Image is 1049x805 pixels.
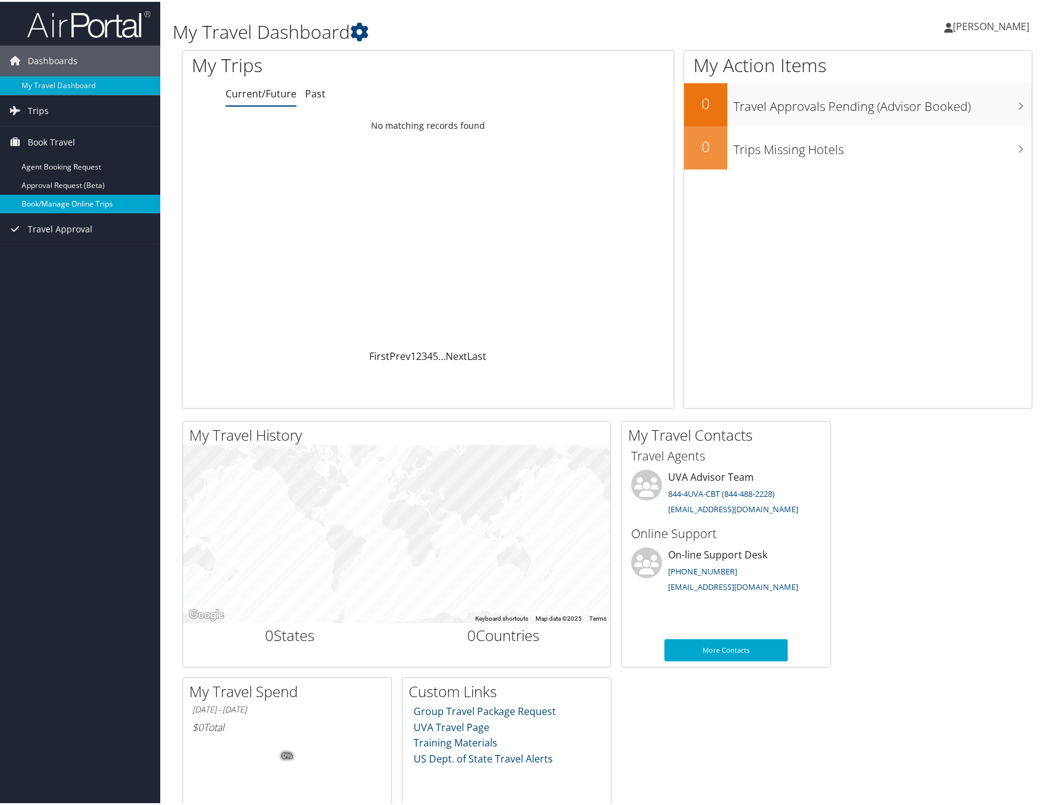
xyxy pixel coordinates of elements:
a: US Dept. of State Travel Alerts [414,750,553,764]
span: 0 [467,623,476,644]
span: Map data ©2025 [536,613,582,620]
a: 3 [422,348,427,361]
h6: [DATE] - [DATE] [192,702,382,714]
span: 0 [265,623,274,644]
span: Travel Approval [28,212,92,243]
a: Group Travel Package Request [414,703,556,716]
a: 5 [433,348,438,361]
h2: 0 [684,91,727,112]
a: Terms (opens in new tab) [589,613,606,620]
h2: States [192,623,388,644]
a: Past [305,85,325,99]
h1: My Action Items [684,51,1032,76]
a: 844-4UVA-CBT (844-488-2228) [668,486,775,497]
h1: My Trips [192,51,460,76]
button: Keyboard shortcuts [475,613,528,621]
td: No matching records found [182,113,674,135]
span: … [438,348,446,361]
a: 0Travel Approvals Pending (Advisor Booked) [684,81,1032,125]
a: [EMAIL_ADDRESS][DOMAIN_NAME] [668,579,798,590]
h3: Online Support [631,523,821,541]
li: UVA Advisor Team [625,468,827,518]
h2: My Travel Spend [189,679,391,700]
a: Prev [390,348,410,361]
span: Book Travel [28,125,75,156]
h3: Travel Approvals Pending (Advisor Booked) [733,90,1032,113]
span: $0 [192,719,203,732]
a: UVA Travel Page [414,719,489,732]
a: More Contacts [664,637,788,660]
a: 4 [427,348,433,361]
a: 0Trips Missing Hotels [684,125,1032,168]
img: Google [186,605,227,621]
a: Next [446,348,467,361]
a: Current/Future [226,85,296,99]
h2: My Travel Contacts [628,423,830,444]
h2: My Travel History [189,423,610,444]
span: Trips [28,94,49,125]
a: Open this area in Google Maps (opens a new window) [186,605,227,621]
a: [PERSON_NAME] [944,6,1042,43]
h3: Trips Missing Hotels [733,133,1032,157]
h6: Total [192,719,382,732]
tspan: 0% [282,751,292,758]
span: [PERSON_NAME] [953,18,1029,31]
h2: 0 [684,134,727,155]
span: Dashboards [28,44,78,75]
a: Last [467,348,486,361]
h1: My Travel Dashboard [173,17,752,43]
li: On-line Support Desk [625,546,827,596]
a: [EMAIL_ADDRESS][DOMAIN_NAME] [668,502,798,513]
h2: Countries [406,623,602,644]
h3: Travel Agents [631,446,821,463]
img: airportal-logo.png [27,8,150,37]
h2: Custom Links [409,679,611,700]
a: First [369,348,390,361]
a: 1 [410,348,416,361]
a: Training Materials [414,734,497,748]
a: [PHONE_NUMBER] [668,564,737,575]
a: 2 [416,348,422,361]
